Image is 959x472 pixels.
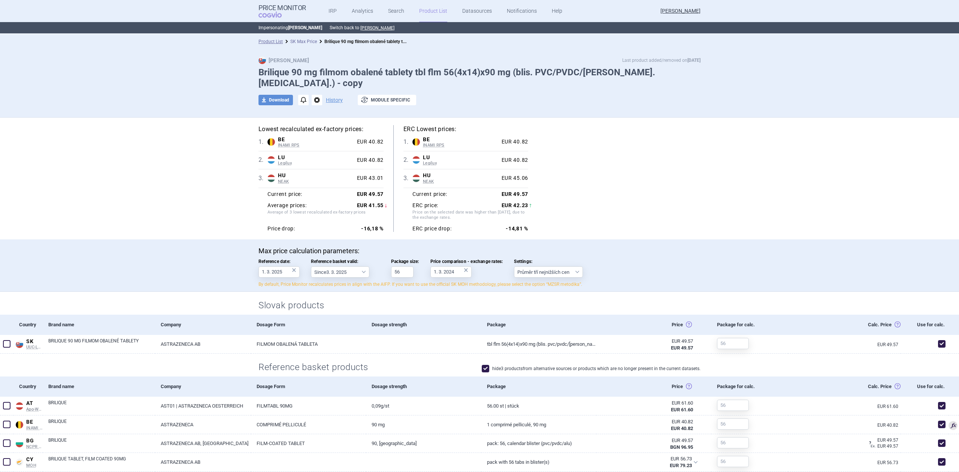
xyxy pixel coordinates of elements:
a: ASTRAZENECA AB [155,453,251,471]
strong: EUR 79.23 [670,463,692,468]
abbr: Ex-Factory bez DPH zo zdroja [602,400,693,413]
div: Country [13,315,43,335]
img: Hungary [412,175,420,182]
a: BGBGNCPR PRIL [13,436,43,449]
span: 2 . [258,155,267,164]
select: Reference basket valid: [311,266,369,278]
span: AT [26,400,43,407]
img: Belgium [16,421,23,429]
h2: Slovak products [258,299,701,312]
div: Company [155,315,251,335]
span: INAMI RPS [423,143,499,148]
strong: Current price: [267,191,302,197]
img: Belgium [412,138,420,146]
li: Brilique 90 mg filmom obalené tablety tbl flm 56(4x14)x90 mg (blis. PVC/PVDC/Al-kalend.bal.) - copy [317,38,407,45]
img: Luxembourg [267,156,275,164]
img: Austria [16,402,23,410]
a: ASTRAZENECA AB [155,335,251,353]
strong: EUR 40.82 [671,426,693,431]
strong: -16,18 % [361,226,384,232]
a: BEBEINAMI RPS [13,417,43,430]
a: SKSKUUC-LP B [13,337,43,350]
span: ? [868,441,872,445]
span: INAMI RPS [26,426,43,431]
input: Reference date:× [258,266,300,278]
span: Price comparison - exchange rates: [430,259,503,264]
button: History [326,97,343,103]
strong: BGN 96.95 [670,444,693,450]
a: EUR 49.57 [871,438,901,442]
span: Settings: [514,259,583,264]
button: Module specific [358,95,416,105]
div: × [464,266,468,274]
input: 56 [717,338,749,349]
h1: Brilique 90 mg filmom obalené tablety tbl flm 56(4x14)x90 mg (blis. PVC/PVDC/[PERSON_NAME].[MEDIC... [258,67,701,89]
li: SK Max Price [283,38,317,45]
a: CYCYMOH [13,455,43,468]
a: Price MonitorCOGVIO [258,4,306,18]
a: BRILIQUE 90 MG FILMOM OBALENÉ TABLETY [48,338,155,351]
span: NEAK [423,179,499,184]
a: COMPRIMÉ PELLICULÉ [251,415,366,434]
a: FILMOM OBALENÁ TABLETA [251,335,366,353]
strong: [DATE] [687,58,701,63]
span: LU [278,154,354,161]
a: 56.00 ST | Stück [481,397,596,415]
div: Price [596,315,711,335]
strong: Average prices: [267,202,307,209]
strong: EUR 42.23 [502,202,528,208]
select: Settings: [514,266,583,278]
a: FILM-COATED TABLET [251,434,366,453]
span: 2 . [403,155,412,164]
button: Download [258,95,293,105]
span: NCPR PRIL [26,444,43,450]
p: Max price calculation parameters: [258,247,701,255]
a: ASTRAZENECA AB, [GEOGRAPHIC_DATA] [155,434,251,453]
a: PACK WITH 56 TABS IN BLISTER(S) [481,453,596,471]
img: Cyprus [16,459,23,466]
span: CY [26,456,43,463]
a: EUR 40.82 [877,423,901,427]
div: Dosage Form [251,315,366,335]
img: Slovakia [16,341,23,348]
strong: EUR 61.60 [671,407,693,412]
p: Impersonating Switch back to [258,22,701,33]
a: 1 comprimé pelliculé, 90 mg [481,415,596,434]
strong: [PERSON_NAME] [288,25,322,30]
a: EUR 61.60 [877,404,901,409]
a: 0,09G/ST [366,397,481,415]
div: EUR 40.82 [354,139,384,145]
input: Package size: [391,266,414,278]
span: 3 . [403,174,412,183]
span: UUC-LP B [26,345,43,350]
div: Use for calc. [901,376,949,397]
a: BRILIQUE TABLET, FILM COATED 90MG [48,456,155,469]
div: × [292,266,296,274]
button: [PERSON_NAME] [360,25,394,31]
div: Brand name [43,376,155,397]
div: Dosage Form [251,376,366,397]
input: 56 [717,456,749,467]
div: EUR 40.82 [499,157,528,164]
div: EUR 56.73EUR 79.23 [596,453,702,472]
strong: Brilique 90 mg filmom obalené tablety tbl flm 56(4x14)x90 mg (blis. PVC/PVDC/[PERSON_NAME].[MEDIC... [324,37,571,45]
span: HU [423,172,499,179]
div: Dosage strength [366,315,481,335]
span: Reference basket valid: [311,259,380,264]
p: By default, Price Monitor recalculates prices in align with the AIFP. If you want to use the offi... [258,281,701,288]
div: Package [481,315,596,335]
strong: EUR 41.55 [357,202,384,208]
img: Belgium [267,138,275,146]
a: BRILIQUE [48,437,155,450]
p: Last product added/removed on [622,57,701,64]
div: Country [13,376,43,397]
span: Ex. [871,444,876,448]
li: Product List [258,38,283,45]
span: 3 . [258,174,267,183]
span: BE [278,136,354,143]
span: Price on the selected date was higher than [DATE], due to the exchange rates. [412,210,528,222]
span: NEAK [278,179,354,184]
input: 56 [717,437,749,448]
div: EUR 49.57 [602,338,693,345]
span: HU [278,172,354,179]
